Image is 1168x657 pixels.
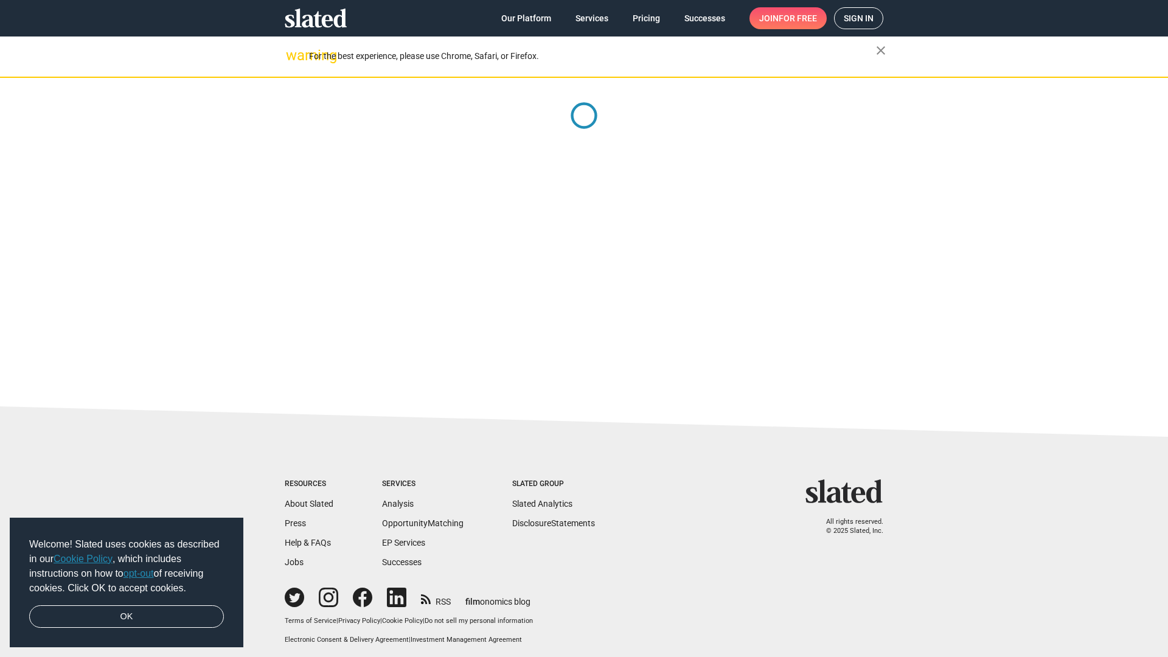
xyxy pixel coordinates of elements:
[286,48,301,63] mat-icon: warning
[10,518,243,648] div: cookieconsent
[844,8,874,29] span: Sign in
[309,48,876,64] div: For the best experience, please use Chrome, Safari, or Firefox.
[382,499,414,509] a: Analysis
[566,7,618,29] a: Services
[29,537,224,596] span: Welcome! Slated uses cookies as described in our , which includes instructions on how to of recei...
[382,518,464,528] a: OpportunityMatching
[492,7,561,29] a: Our Platform
[501,7,551,29] span: Our Platform
[409,636,411,644] span: |
[421,589,451,608] a: RSS
[29,605,224,628] a: dismiss cookie message
[123,568,154,579] a: opt-out
[512,518,595,528] a: DisclosureStatements
[633,7,660,29] span: Pricing
[465,597,480,607] span: film
[512,479,595,489] div: Slated Group
[285,617,336,625] a: Terms of Service
[54,554,113,564] a: Cookie Policy
[285,636,409,644] a: Electronic Consent & Delivery Agreement
[411,636,522,644] a: Investment Management Agreement
[874,43,888,58] mat-icon: close
[285,479,333,489] div: Resources
[380,617,382,625] span: |
[575,7,608,29] span: Services
[423,617,425,625] span: |
[779,7,817,29] span: for free
[382,538,425,547] a: EP Services
[285,557,304,567] a: Jobs
[834,7,883,29] a: Sign in
[382,557,422,567] a: Successes
[285,499,333,509] a: About Slated
[512,499,572,509] a: Slated Analytics
[813,518,883,535] p: All rights reserved. © 2025 Slated, Inc.
[675,7,735,29] a: Successes
[749,7,827,29] a: Joinfor free
[382,479,464,489] div: Services
[336,617,338,625] span: |
[623,7,670,29] a: Pricing
[759,7,817,29] span: Join
[382,617,423,625] a: Cookie Policy
[465,586,530,608] a: filmonomics blog
[285,518,306,528] a: Press
[338,617,380,625] a: Privacy Policy
[425,617,533,626] button: Do not sell my personal information
[684,7,725,29] span: Successes
[285,538,331,547] a: Help & FAQs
